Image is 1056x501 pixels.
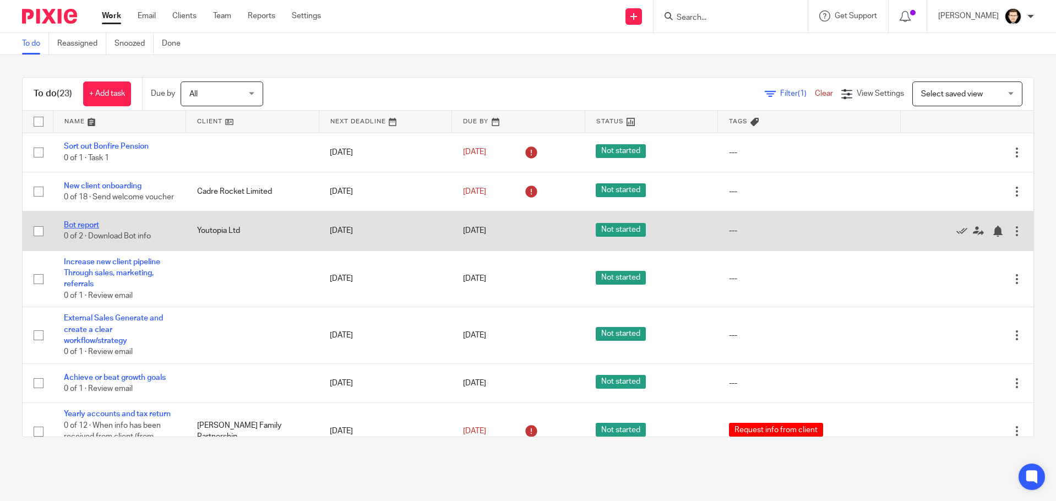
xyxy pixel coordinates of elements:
[292,10,321,21] a: Settings
[213,10,231,21] a: Team
[64,410,171,418] a: Yearly accounts and tax return
[780,90,815,97] span: Filter
[463,331,486,339] span: [DATE]
[64,385,133,393] span: 0 of 1 · Review email
[248,10,275,21] a: Reports
[64,348,133,356] span: 0 of 1 · Review email
[189,90,198,98] span: All
[921,90,983,98] span: Select saved view
[463,188,486,195] span: [DATE]
[64,258,160,288] a: Increase new client pipeline Through sales, marketing, referrals
[64,143,149,150] a: Sort out Bonfire Pension
[463,379,486,387] span: [DATE]
[596,271,646,285] span: Not started
[729,225,889,236] div: ---
[729,330,889,341] div: ---
[729,147,889,158] div: ---
[22,33,49,55] a: To do
[64,292,133,299] span: 0 of 1 · Review email
[102,10,121,21] a: Work
[463,275,486,282] span: [DATE]
[57,89,72,98] span: (23)
[64,182,141,190] a: New client onboarding
[186,172,319,211] td: Cadre Rocket Limited
[596,327,646,341] span: Not started
[319,172,452,211] td: [DATE]
[162,33,189,55] a: Done
[319,133,452,172] td: [DATE]
[34,88,72,100] h1: To do
[596,144,646,158] span: Not started
[596,183,646,197] span: Not started
[64,221,99,229] a: Bot report
[596,375,646,389] span: Not started
[676,13,775,23] input: Search
[938,10,999,21] p: [PERSON_NAME]
[138,10,156,21] a: Email
[729,378,889,389] div: ---
[596,423,646,437] span: Not started
[319,363,452,402] td: [DATE]
[798,90,807,97] span: (1)
[64,374,166,382] a: Achieve or beat growth goals
[186,403,319,460] td: [PERSON_NAME] Family Partnership
[64,422,161,452] span: 0 of 12 · When info has been received from client (from automated email or you...
[319,211,452,251] td: [DATE]
[172,10,197,21] a: Clients
[729,186,889,197] div: ---
[64,193,174,201] span: 0 of 18 · Send welcome voucher
[64,154,109,162] span: 0 of 1 · Task 1
[319,403,452,460] td: [DATE]
[835,12,877,20] span: Get Support
[64,314,163,345] a: External Sales Generate and create a clear workflow/strategy
[186,211,319,251] td: Youtopia Ltd
[64,233,151,241] span: 0 of 2 · Download Bot info
[151,88,175,99] p: Due by
[22,9,77,24] img: Pixie
[83,81,131,106] a: + Add task
[729,273,889,284] div: ---
[319,307,452,364] td: [DATE]
[1004,8,1022,25] img: DavidBlack.format_png.resize_200x.png
[729,118,748,124] span: Tags
[596,223,646,237] span: Not started
[463,149,486,156] span: [DATE]
[115,33,154,55] a: Snoozed
[319,251,452,307] td: [DATE]
[463,427,486,435] span: [DATE]
[857,90,904,97] span: View Settings
[729,423,823,437] span: Request info from client
[57,33,106,55] a: Reassigned
[815,90,833,97] a: Clear
[956,225,973,236] a: Mark as done
[463,227,486,235] span: [DATE]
